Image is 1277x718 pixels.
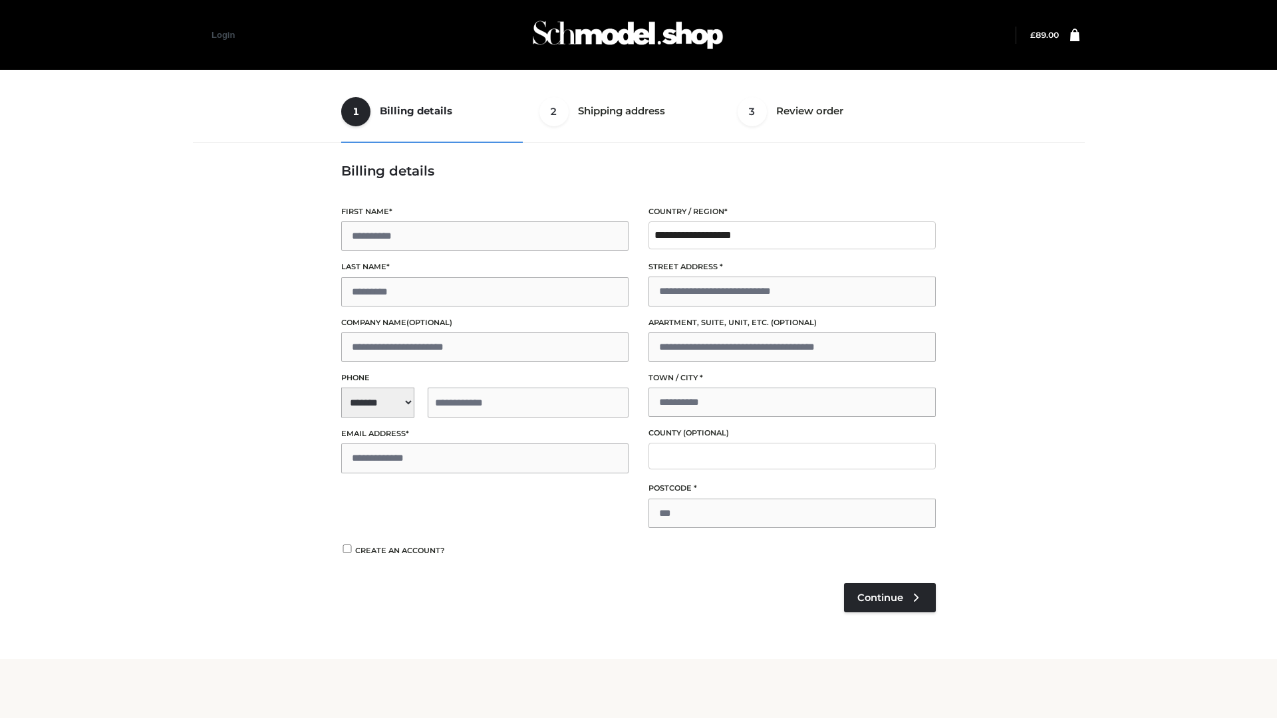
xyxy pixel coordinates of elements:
[341,372,629,384] label: Phone
[406,318,452,327] span: (optional)
[683,428,729,437] span: (optional)
[771,318,817,327] span: (optional)
[341,544,353,553] input: Create an account?
[341,261,629,273] label: Last name
[341,316,629,329] label: Company name
[648,316,936,329] label: Apartment, suite, unit, etc.
[648,372,936,384] label: Town / City
[648,427,936,439] label: County
[1030,30,1059,40] bdi: 89.00
[844,583,936,612] a: Continue
[341,427,629,440] label: Email address
[212,30,235,40] a: Login
[355,546,445,555] span: Create an account?
[1030,30,1036,40] span: £
[857,592,903,604] span: Continue
[648,205,936,218] label: Country / Region
[341,163,936,179] h3: Billing details
[341,205,629,218] label: First name
[648,482,936,495] label: Postcode
[528,9,728,61] img: Schmodel Admin 964
[1030,30,1059,40] a: £89.00
[648,261,936,273] label: Street address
